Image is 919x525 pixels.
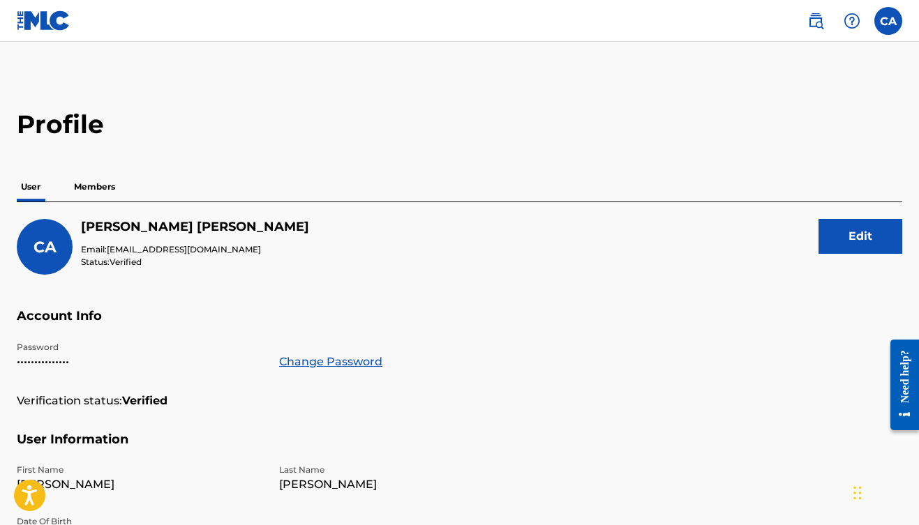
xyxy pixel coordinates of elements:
p: First Name [17,464,262,476]
a: Public Search [802,7,830,35]
button: Edit [819,219,902,254]
p: Last Name [279,464,525,476]
h2: Profile [17,109,902,140]
span: [EMAIL_ADDRESS][DOMAIN_NAME] [107,244,261,254]
p: Members [70,172,119,201]
iframe: Chat Widget [849,458,919,525]
p: ••••••••••••••• [17,353,262,370]
div: Drag [853,472,862,514]
span: CA [33,238,57,257]
h5: Carlos Ayestas [81,219,309,235]
strong: Verified [122,393,167,409]
p: User [17,172,45,201]
a: Change Password [279,353,382,370]
p: Verification status: [17,393,122,409]
h5: User Information [17,432,902,464]
img: MLC Logo [17,10,70,31]
p: Password [17,341,262,353]
span: Verified [110,257,142,267]
div: User Menu [874,7,902,35]
p: [PERSON_NAME] [279,476,525,493]
p: Email: [81,243,309,256]
div: Help [838,7,866,35]
img: help [844,13,860,29]
h5: Account Info [17,308,902,341]
img: search [807,13,824,29]
p: [PERSON_NAME] [17,476,262,493]
iframe: Resource Center [880,328,919,443]
p: Status: [81,256,309,268]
